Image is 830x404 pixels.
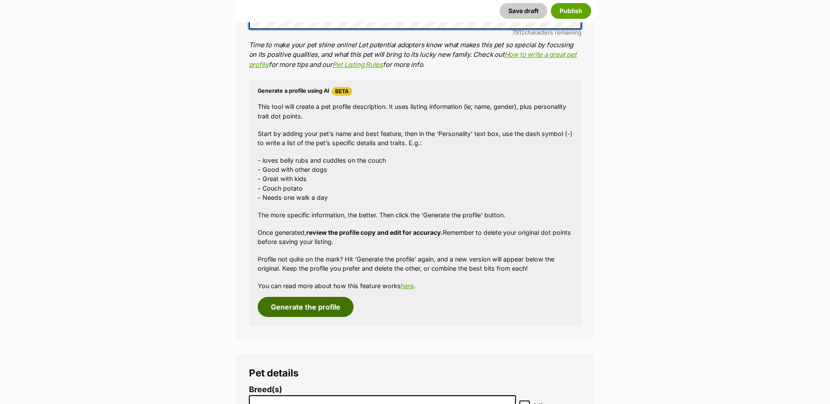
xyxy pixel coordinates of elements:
span: 7912 [512,29,525,36]
p: Start by adding your pet’s name and best feature, then in the ‘Personality’ text box, use the das... [258,129,573,148]
p: You can read more about how this feature works . [258,281,573,290]
p: - loves belly rubs and cuddles on the couch - Good with other dogs - Great with kids - Couch pota... [258,156,573,202]
p: Once generated, Remember to delete your original dot points before saving your listing. [258,228,573,247]
h4: Generate a profile using AI [258,87,573,96]
a: Pet Listing Rules [333,60,383,69]
span: Pet details [249,367,299,379]
p: Profile not quite on the mark? Hit ‘Generate the profile’ again, and a new version will appear be... [258,254,573,273]
button: Generate the profile [258,297,354,317]
button: Save draft [500,3,547,19]
p: This tool will create a pet profile description. It uses listing information (ie; name, gender), ... [258,102,573,121]
a: How to write a great pet profile [249,50,577,69]
label: Breed(s) [249,385,516,394]
a: here [401,282,413,289]
p: The more specific information, the better. Then click the ‘Generate the profile’ button. [258,210,573,219]
div: characters remaining [249,29,581,36]
span: Beta [332,87,352,96]
button: Publish [551,3,591,19]
p: Time to make your pet shine online! Let potential adopters know what makes this pet so special by... [249,40,581,70]
strong: review the profile copy and edit for accuracy. [306,229,443,236]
